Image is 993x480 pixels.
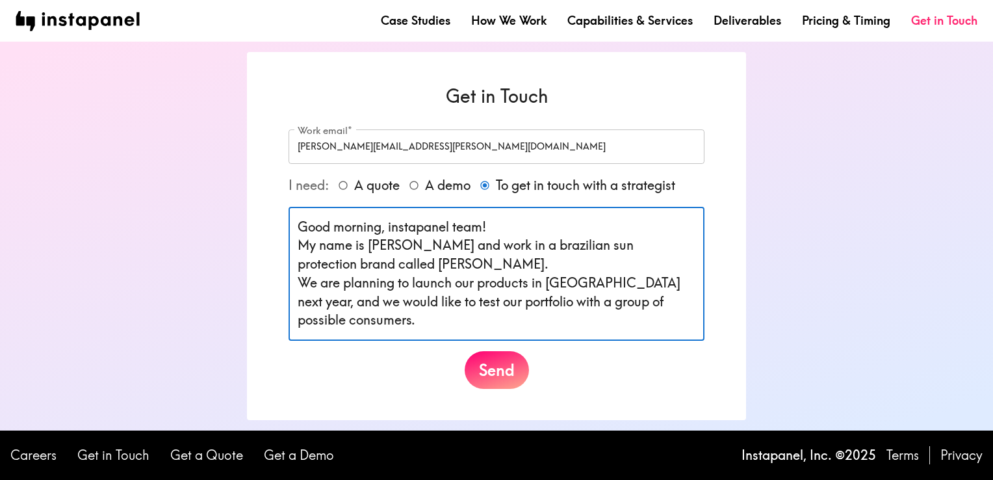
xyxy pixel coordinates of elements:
span: To get in touch with a strategist [496,176,675,194]
button: Send [465,351,529,389]
a: Case Studies [381,12,450,29]
span: A demo [425,176,471,194]
a: Careers [10,446,57,464]
a: Pricing & Timing [802,12,890,29]
a: Capabilities & Services [567,12,693,29]
a: Terms [886,446,919,464]
a: Deliverables [714,12,781,29]
label: Work email* [298,124,352,138]
a: Get in Touch [911,12,977,29]
a: Get in Touch [77,446,149,464]
span: A quote [354,176,400,194]
a: Get a Quote [170,446,243,464]
p: Instapanel, Inc. © 2025 [742,446,876,464]
a: How We Work [471,12,547,29]
a: Privacy [940,446,983,464]
a: Get a Demo [264,446,334,464]
span: I need: [289,178,329,193]
h6: Get in Touch [289,83,704,109]
img: instapanel [16,11,140,31]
